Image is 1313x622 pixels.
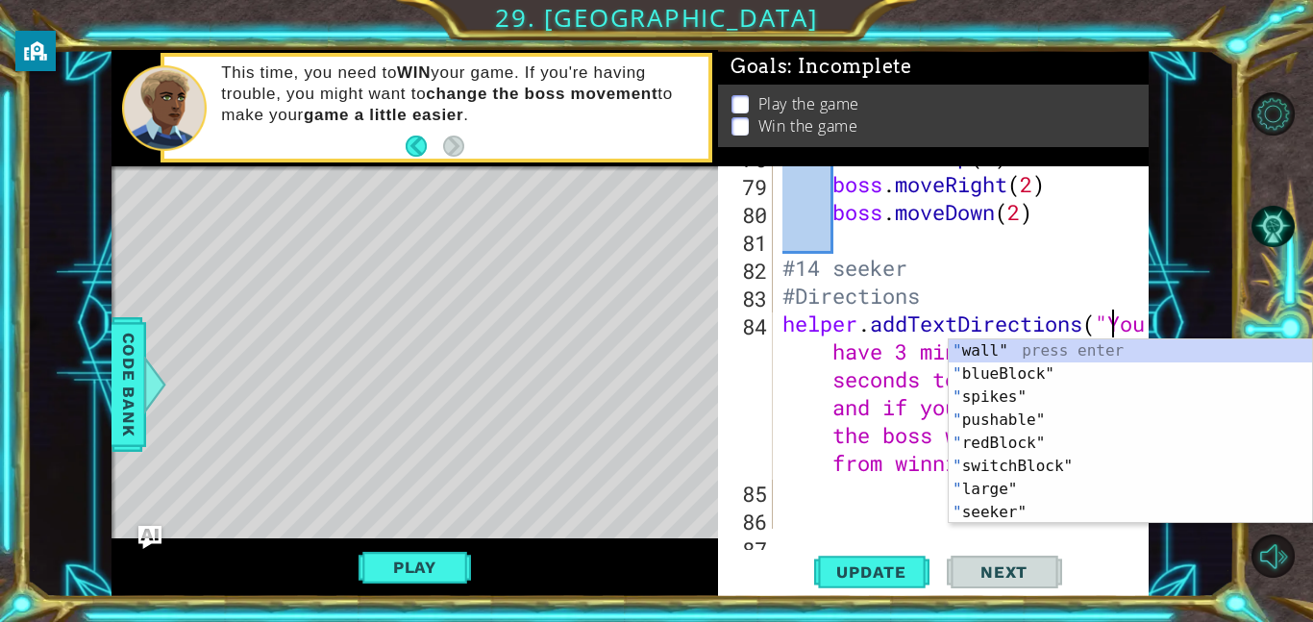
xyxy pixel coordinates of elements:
[814,550,929,593] button: Update
[1251,92,1295,136] button: Level Options
[722,480,773,508] div: 85
[722,201,773,229] div: 80
[947,550,1062,593] button: Next
[426,85,657,103] strong: change the boss movement
[722,257,773,285] div: 82
[397,63,431,82] strong: WIN
[758,93,859,114] p: Play the game
[722,285,773,312] div: 83
[731,55,912,79] span: Goals
[722,173,773,201] div: 79
[961,562,1047,582] span: Next
[722,508,773,535] div: 86
[722,229,773,257] div: 81
[1251,535,1295,578] button: Mute
[787,55,911,78] span: : Incomplete
[113,326,144,443] span: Code Bank
[758,115,858,137] p: Win the game
[138,526,161,549] button: Ask AI
[1251,205,1295,248] button: AI Hint
[406,136,443,157] button: Back
[221,62,694,126] p: This time, you need to your game. If you're having trouble, you might want to to make your .
[304,106,463,124] strong: game a little easier
[722,312,773,480] div: 84
[817,562,926,582] span: Update
[359,549,471,585] button: Play
[722,535,773,563] div: 87
[15,31,56,71] button: privacy banner
[443,136,464,157] button: Next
